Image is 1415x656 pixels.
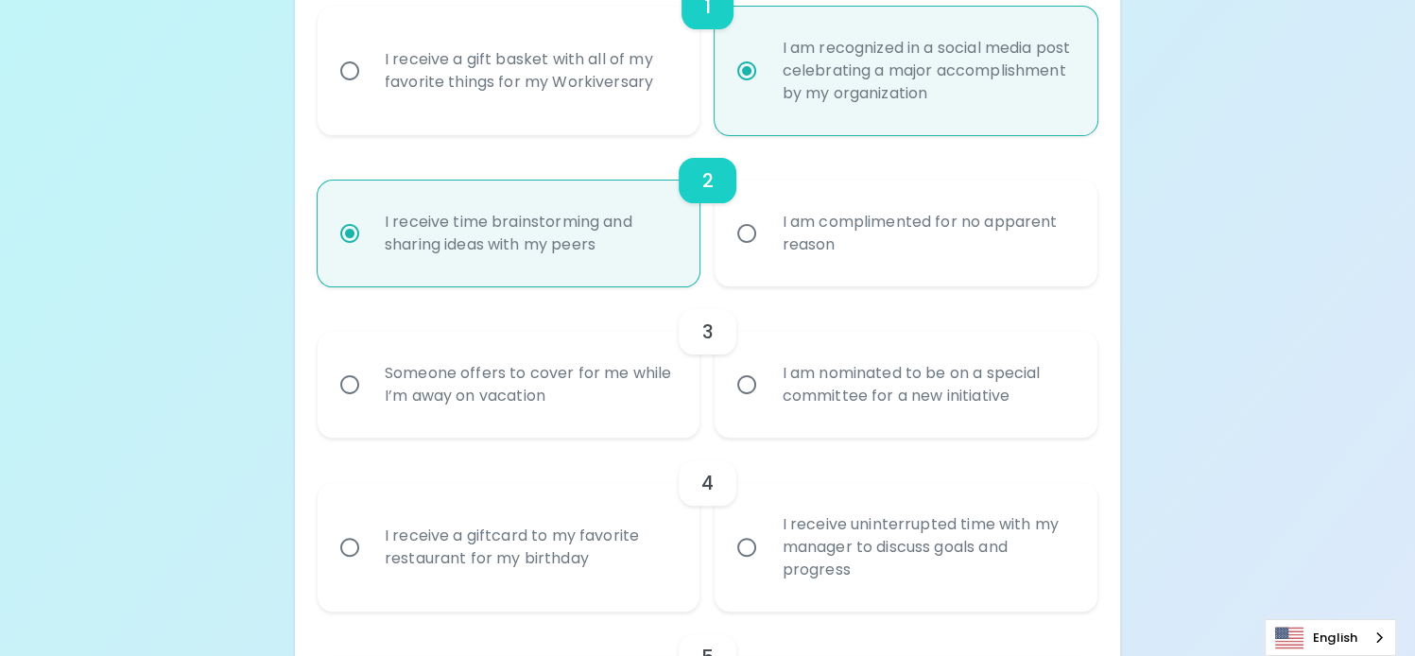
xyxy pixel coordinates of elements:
div: I am recognized in a social media post celebrating a major accomplishment by my organization [767,14,1087,128]
div: I receive a gift basket with all of my favorite things for my Workiversary [370,26,690,116]
h6: 4 [701,468,714,498]
div: I receive a giftcard to my favorite restaurant for my birthday [370,502,690,593]
div: choice-group-check [318,135,1097,286]
div: I receive time brainstorming and sharing ideas with my peers [370,188,690,279]
h6: 3 [701,317,713,347]
a: English [1266,620,1395,655]
div: Someone offers to cover for me while I’m away on vacation [370,339,690,430]
aside: Language selected: English [1265,619,1396,656]
div: I receive uninterrupted time with my manager to discuss goals and progress [767,491,1087,604]
h6: 2 [701,165,713,196]
div: choice-group-check [318,438,1097,612]
div: choice-group-check [318,286,1097,438]
div: I am complimented for no apparent reason [767,188,1087,279]
div: I am nominated to be on a special committee for a new initiative [767,339,1087,430]
div: Language [1265,619,1396,656]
